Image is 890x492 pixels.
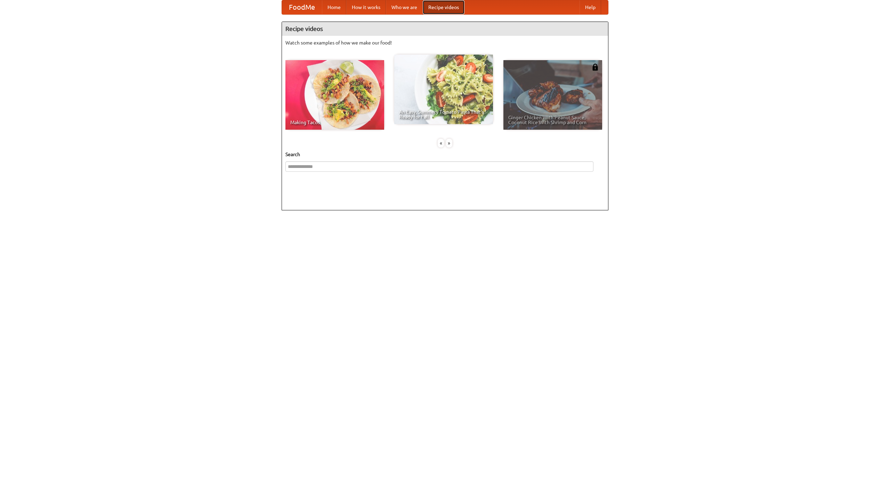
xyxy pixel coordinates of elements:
span: An Easy, Summery Tomato Pasta That's Ready for Fall [399,110,488,119]
a: Making Tacos [285,60,384,130]
p: Watch some examples of how we make our food! [285,39,605,46]
div: » [446,139,452,147]
a: Help [580,0,601,14]
a: Home [322,0,346,14]
a: Recipe videos [423,0,464,14]
h4: Recipe videos [282,22,608,36]
a: Who we are [386,0,423,14]
a: How it works [346,0,386,14]
span: Making Tacos [290,120,379,125]
h5: Search [285,151,605,158]
img: 483408.png [592,64,599,71]
a: FoodMe [282,0,322,14]
a: An Easy, Summery Tomato Pasta That's Ready for Fall [394,55,493,124]
div: « [438,139,444,147]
